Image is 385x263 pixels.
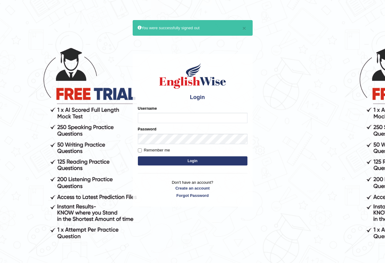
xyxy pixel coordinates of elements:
[133,20,253,36] div: You were successfully signed out
[158,62,227,90] img: Logo of English Wise sign in for intelligent practice with AI
[138,147,170,153] label: Remember me
[138,126,156,132] label: Password
[138,105,157,111] label: Username
[138,193,247,198] a: Forgot Password
[138,148,142,152] input: Remember me
[138,179,247,198] p: Don't have an account?
[138,185,247,191] a: Create an account
[242,25,246,31] button: ×
[138,156,247,165] button: Login
[138,93,247,102] h4: Login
